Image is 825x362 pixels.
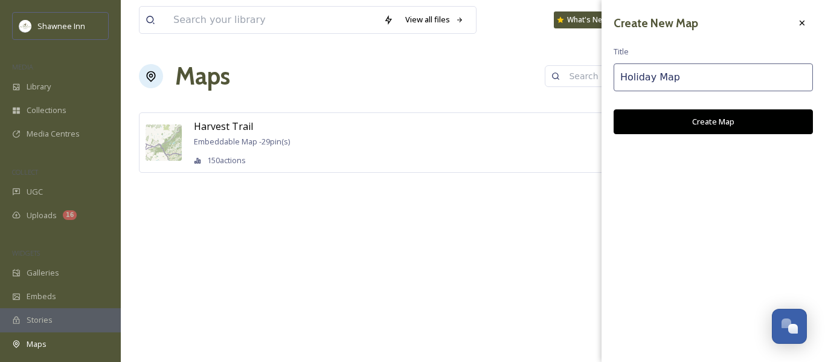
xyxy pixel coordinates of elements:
span: MEDIA [12,62,33,71]
a: Maps [175,58,230,94]
span: Galleries [27,267,59,279]
span: Harvest Trail [194,120,253,133]
span: UGC [27,186,43,198]
span: 150 actions [207,155,246,166]
h3: Create New Map [614,15,698,32]
span: Library [27,81,51,92]
a: What's New [554,11,614,28]
img: shawnee-300x300.jpg [19,20,31,32]
button: Create Map [614,109,813,134]
div: 16 [63,210,77,220]
span: Stories [27,314,53,326]
span: WIDGETS [12,248,40,257]
input: Search your library [167,7,377,33]
span: Uploads [27,210,57,221]
span: Embeds [27,291,56,302]
span: Embeddable Map - 29 pin(s) [194,136,290,147]
span: Maps [27,338,47,350]
span: COLLECT [12,167,38,176]
span: Shawnee Inn [37,21,85,31]
input: My Map [614,63,813,91]
input: Search [563,64,680,88]
span: Collections [27,105,66,116]
span: Title [614,46,629,57]
a: View all files [399,8,470,31]
span: Media Centres [27,128,80,140]
button: Open Chat [772,309,807,344]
